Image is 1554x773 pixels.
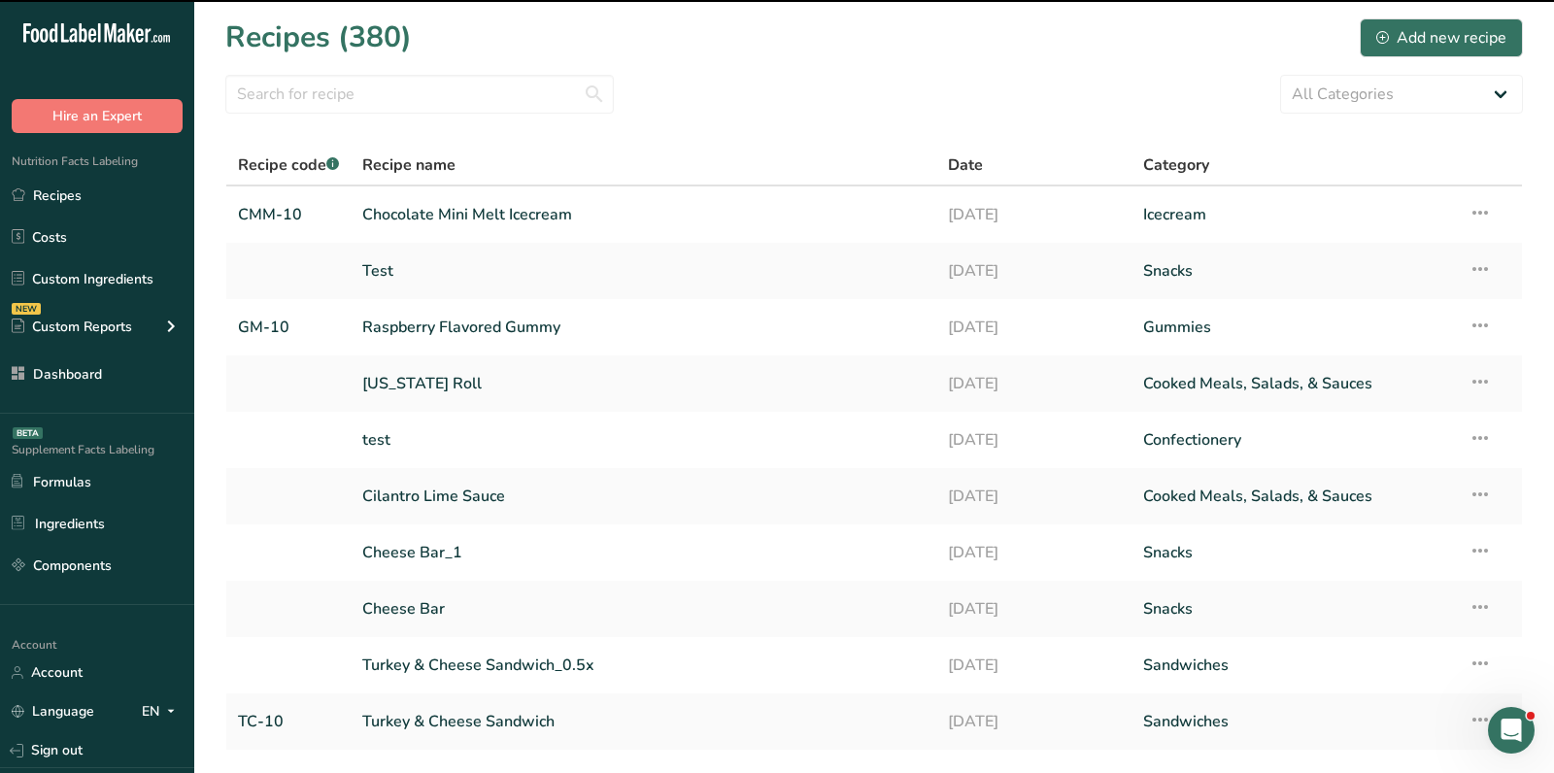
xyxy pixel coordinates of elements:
[948,420,1120,460] a: [DATE]
[948,251,1120,291] a: [DATE]
[1143,476,1445,517] a: Cooked Meals, Salads, & Sauces
[948,532,1120,573] a: [DATE]
[1143,363,1445,404] a: Cooked Meals, Salads, & Sauces
[142,700,183,723] div: EN
[12,317,132,337] div: Custom Reports
[1143,153,1209,177] span: Category
[1143,645,1445,686] a: Sandwiches
[12,303,41,315] div: NEW
[948,307,1120,348] a: [DATE]
[362,307,925,348] a: Raspberry Flavored Gummy
[948,363,1120,404] a: [DATE]
[1143,307,1445,348] a: Gummies
[362,153,456,177] span: Recipe name
[12,99,183,133] button: Hire an Expert
[238,154,339,176] span: Recipe code
[362,645,925,686] a: Turkey & Cheese Sandwich_0.5x
[362,532,925,573] a: Cheese Bar_1
[362,251,925,291] a: Test
[948,153,983,177] span: Date
[948,476,1120,517] a: [DATE]
[362,476,925,517] a: Cilantro Lime Sauce
[225,16,412,59] h1: Recipes (380)
[362,588,925,629] a: Cheese Bar
[1143,420,1445,460] a: Confectionery
[1376,26,1506,50] div: Add new recipe
[362,420,925,460] a: test
[948,701,1120,742] a: [DATE]
[13,427,43,439] div: BETA
[1143,532,1445,573] a: Snacks
[1143,701,1445,742] a: Sandwiches
[238,307,339,348] a: GM-10
[1143,194,1445,235] a: Icecream
[1360,18,1523,57] button: Add new recipe
[225,75,614,114] input: Search for recipe
[948,194,1120,235] a: [DATE]
[362,363,925,404] a: [US_STATE] Roll
[362,701,925,742] a: Turkey & Cheese Sandwich
[1143,588,1445,629] a: Snacks
[238,194,339,235] a: CMM-10
[238,701,339,742] a: TC-10
[362,194,925,235] a: Chocolate Mini Melt Icecream
[1488,707,1535,754] iframe: Intercom live chat
[1143,251,1445,291] a: Snacks
[12,694,94,728] a: Language
[948,645,1120,686] a: [DATE]
[948,588,1120,629] a: [DATE]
